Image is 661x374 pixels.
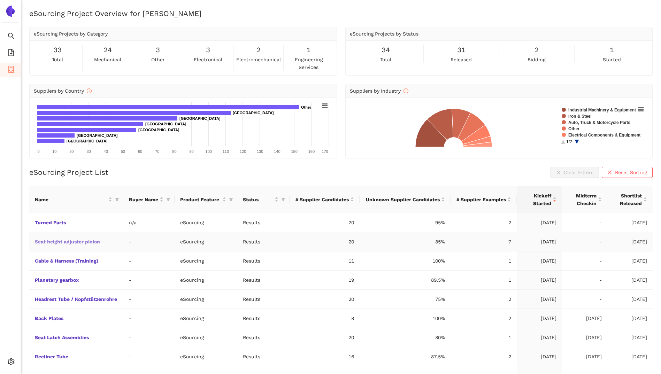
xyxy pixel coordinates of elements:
[360,328,450,347] td: 80%
[280,194,287,205] span: filter
[237,186,290,213] th: this column's title is Status,this column is sortable
[403,88,408,93] span: info-circle
[607,309,653,328] td: [DATE]
[451,290,517,309] td: 2
[607,186,653,213] th: this column's title is Shortlist Released,this column is sortable
[360,309,450,328] td: 100%
[451,213,517,232] td: 2
[35,196,107,203] span: Name
[123,290,175,309] td: -
[607,251,653,271] td: [DATE]
[562,213,607,232] td: -
[123,347,175,366] td: -
[562,328,607,347] td: [DATE]
[121,149,125,154] text: 50
[8,63,15,77] span: container
[123,186,175,213] th: this column's title is Buyer Name,this column is sortable
[568,133,640,138] text: Electrical Components & Equipment
[180,196,221,203] span: Product Feature
[308,149,315,154] text: 160
[155,149,159,154] text: 70
[175,290,237,309] td: eSourcing
[123,232,175,251] td: -
[123,213,175,232] td: n/a
[517,232,562,251] td: [DATE]
[237,232,290,251] td: Results
[175,186,237,213] th: this column's title is Product Feature,this column is sortable
[145,122,186,126] text: [GEOGRAPHIC_DATA]
[237,328,290,347] td: Results
[568,114,592,119] text: Iron & Steel
[607,271,653,290] td: [DATE]
[568,192,597,207] span: Midterm Checkin
[610,45,614,55] span: 1
[229,197,233,202] span: filter
[274,149,280,154] text: 140
[166,197,170,202] span: filter
[138,149,142,154] text: 60
[123,309,175,328] td: -
[451,56,472,63] span: released
[206,149,212,154] text: 100
[123,251,175,271] td: -
[237,309,290,328] td: Results
[86,149,91,154] text: 30
[562,290,607,309] td: -
[456,196,506,203] span: # Supplier Examples
[562,251,607,271] td: -
[451,271,517,290] td: 1
[562,186,607,213] th: this column's title is Midterm Checkin,this column is sortable
[451,309,517,328] td: 2
[568,126,579,131] text: Other
[562,271,607,290] td: -
[290,213,360,232] td: 20
[67,139,108,143] text: [GEOGRAPHIC_DATA]
[535,45,539,55] span: 2
[451,232,517,251] td: 7
[517,271,562,290] td: [DATE]
[322,149,328,154] text: 170
[517,290,562,309] td: [DATE]
[562,347,607,366] td: [DATE]
[172,149,176,154] text: 80
[568,108,636,112] text: Industrial Machinery & Equipment
[566,139,572,144] text: 1/2
[568,120,630,125] text: Auto, Truck & Motorcycle Parts
[613,192,642,207] span: Shortlist Released
[165,194,172,205] span: filter
[237,213,290,232] td: Results
[175,309,237,328] td: eSourcing
[528,56,545,63] span: bidding
[551,167,599,178] button: closeClear Filters
[290,186,360,213] th: this column's title is # Supplier Candidates,this column is sortable
[179,116,221,120] text: [GEOGRAPHIC_DATA]
[206,45,210,55] span: 3
[307,45,311,55] span: 1
[290,290,360,309] td: 20
[301,105,312,109] text: Other
[87,88,92,93] span: info-circle
[290,251,360,271] td: 11
[8,47,15,61] span: file-add
[291,149,297,154] text: 150
[129,196,159,203] span: Buyer Name
[175,271,237,290] td: eSourcing
[350,88,408,94] span: Suppliers by Industry
[290,328,360,347] td: 20
[451,328,517,347] td: 1
[138,128,179,132] text: [GEOGRAPHIC_DATA]
[451,251,517,271] td: 1
[360,290,450,309] td: 75%
[175,328,237,347] td: eSourcing
[237,271,290,290] td: Results
[382,45,390,55] span: 34
[517,251,562,271] td: [DATE]
[451,186,517,213] th: this column's title is # Supplier Examples,this column is sortable
[607,170,612,176] span: close
[562,232,607,251] td: -
[104,149,108,154] text: 40
[517,309,562,328] td: [DATE]
[29,167,108,177] h2: eSourcing Project List
[228,194,235,205] span: filter
[189,149,193,154] text: 90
